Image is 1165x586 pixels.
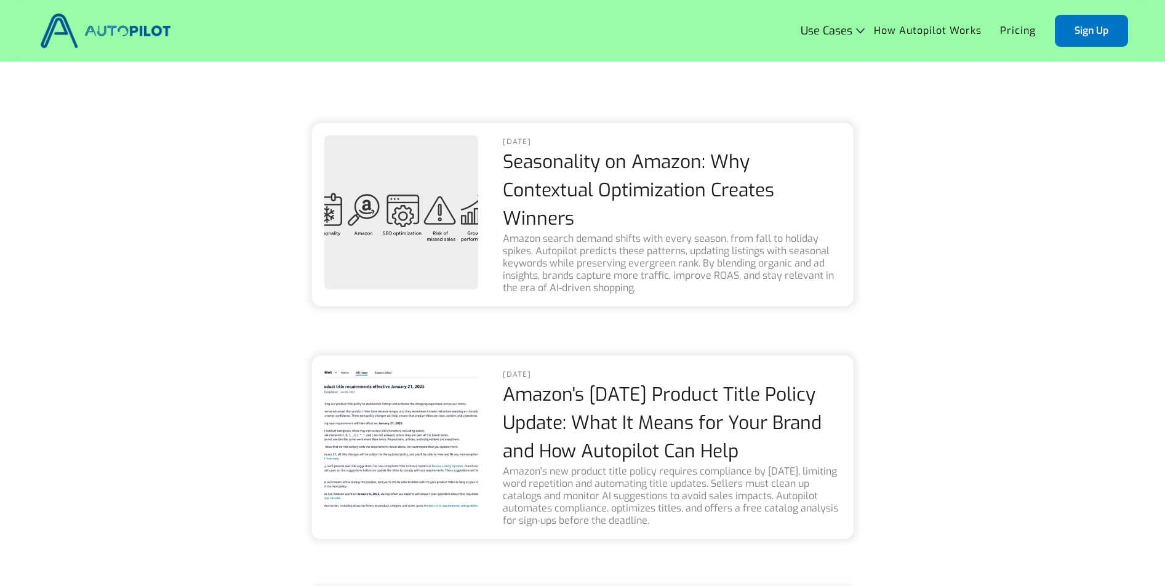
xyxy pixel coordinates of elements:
img: Icon Rounded Chevron Dark - BRIX Templates [856,28,865,33]
a: Pricing [991,19,1045,42]
div: Use Cases [801,25,852,37]
div: [DATE] [503,135,531,148]
div: [DATE] [503,368,531,380]
a: Sign Up [1055,15,1128,47]
div: Use Cases [801,25,865,37]
a: Seasonality on Amazon: Why Contextual Optimization Creates Winners [503,150,774,231]
div: Amazon search demand shifts with every season, from fall to holiday spikes. Autopilot predicts th... [503,233,841,294]
a: How Autopilot Works [865,19,991,42]
a: Amazon's [DATE] Product Title Policy Update: What It Means for Your Brand and How Autopilot Can Help [503,382,822,464]
div: Amazon's new product title policy requires compliance by [DATE], limiting word repetition and aut... [503,465,841,527]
